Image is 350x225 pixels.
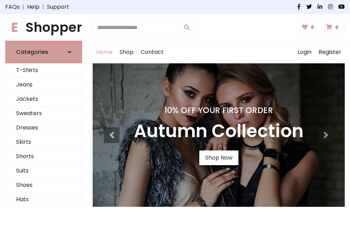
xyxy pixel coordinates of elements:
[5,18,24,37] span: E
[5,20,82,35] a: EShopper
[6,192,82,207] a: Hats
[47,3,69,11] a: Support
[6,149,82,164] a: Shorts
[5,41,82,63] a: Categories
[6,121,82,135] a: Dresses
[6,178,82,192] a: Shoes
[6,164,82,178] a: Suits
[16,49,48,55] h6: Categories
[315,41,345,63] a: Register
[5,3,20,11] a: FAQs
[40,3,47,11] span: |
[134,121,303,142] h3: Autumn Collection
[20,3,27,11] span: |
[298,21,320,34] a: 0
[294,41,315,63] a: Login
[137,41,167,63] a: Contact
[309,24,316,30] span: 0
[334,24,340,30] span: 0
[134,105,303,115] h4: 10% Off Your First Order
[6,78,82,92] a: Jeans
[6,135,82,149] a: Skirts
[199,150,238,165] a: Shop Now
[5,20,82,35] h1: Shopper
[6,92,82,106] a: Jackets
[27,3,40,11] a: Help
[116,41,137,63] a: Shop
[321,21,345,34] a: 0
[6,106,82,121] a: Sweaters
[6,63,82,78] a: T-Shirts
[93,41,116,63] a: Home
